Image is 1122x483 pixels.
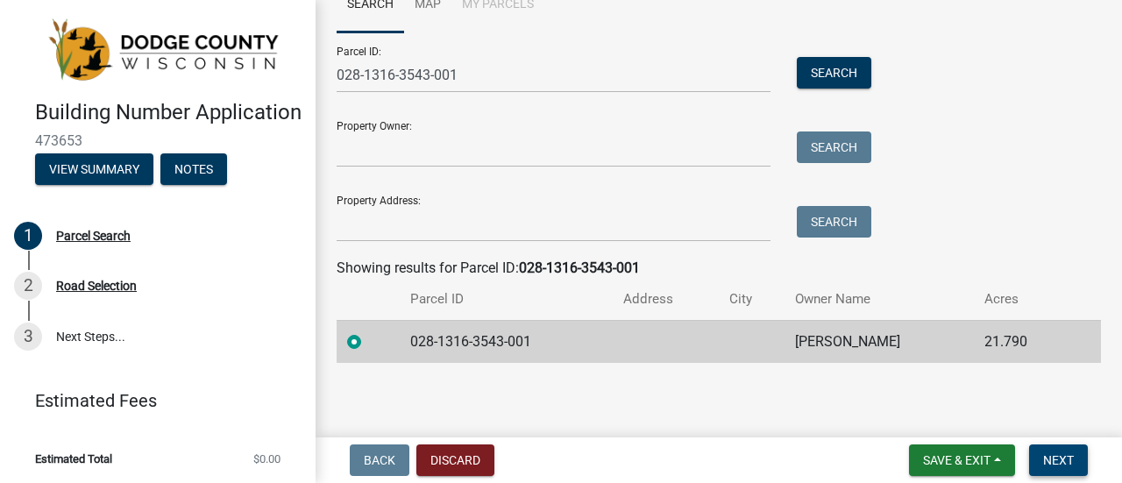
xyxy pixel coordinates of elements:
[974,320,1069,363] td: 21.790
[253,453,280,465] span: $0.00
[785,320,974,363] td: [PERSON_NAME]
[350,444,409,476] button: Back
[416,444,494,476] button: Discard
[400,320,613,363] td: 028-1316-3543-001
[1043,453,1074,467] span: Next
[400,279,613,320] th: Parcel ID
[35,18,288,82] img: Dodge County, Wisconsin
[337,258,1101,279] div: Showing results for Parcel ID:
[35,163,153,177] wm-modal-confirm: Summary
[364,453,395,467] span: Back
[35,100,302,125] h4: Building Number Application
[35,153,153,185] button: View Summary
[56,280,137,292] div: Road Selection
[797,206,871,238] button: Search
[719,279,785,320] th: City
[14,272,42,300] div: 2
[35,453,112,465] span: Estimated Total
[909,444,1015,476] button: Save & Exit
[35,132,280,149] span: 473653
[797,57,871,89] button: Search
[797,131,871,163] button: Search
[160,153,227,185] button: Notes
[14,222,42,250] div: 1
[14,323,42,351] div: 3
[160,163,227,177] wm-modal-confirm: Notes
[613,279,719,320] th: Address
[519,259,640,276] strong: 028-1316-3543-001
[14,383,288,418] a: Estimated Fees
[56,230,131,242] div: Parcel Search
[923,453,991,467] span: Save & Exit
[1029,444,1088,476] button: Next
[785,279,974,320] th: Owner Name
[974,279,1069,320] th: Acres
